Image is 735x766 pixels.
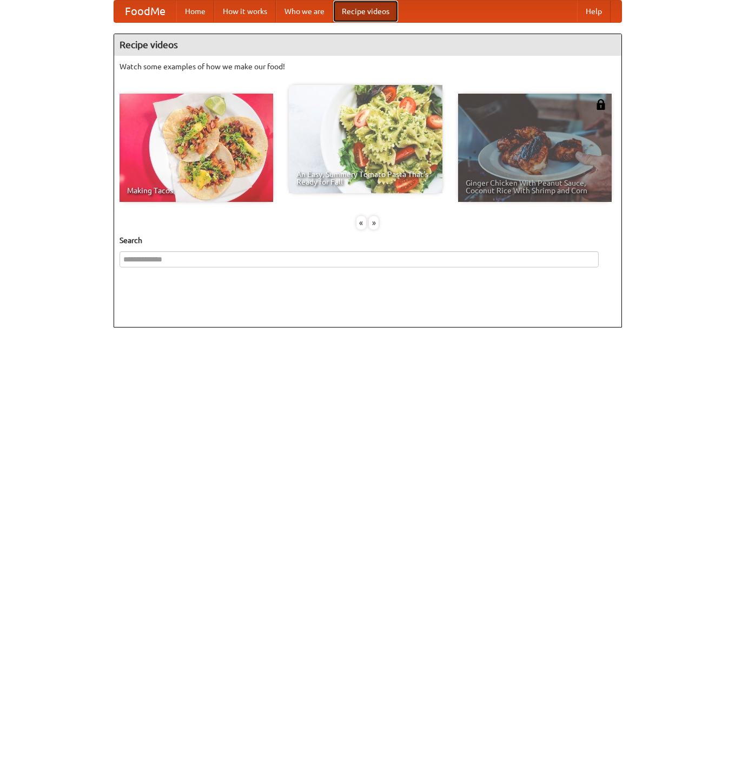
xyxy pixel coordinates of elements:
a: FoodMe [114,1,176,22]
img: 483408.png [595,99,606,110]
a: An Easy, Summery Tomato Pasta That's Ready for Fall [289,85,442,193]
a: Help [577,1,611,22]
a: Recipe videos [333,1,398,22]
p: Watch some examples of how we make our food! [120,61,616,72]
a: Who we are [276,1,333,22]
span: Making Tacos [127,187,266,194]
h4: Recipe videos [114,34,621,56]
a: How it works [214,1,276,22]
a: Making Tacos [120,94,273,202]
div: « [356,216,366,230]
div: » [369,216,379,230]
span: An Easy, Summery Tomato Pasta That's Ready for Fall [296,171,435,186]
a: Home [176,1,214,22]
h5: Search [120,235,616,246]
